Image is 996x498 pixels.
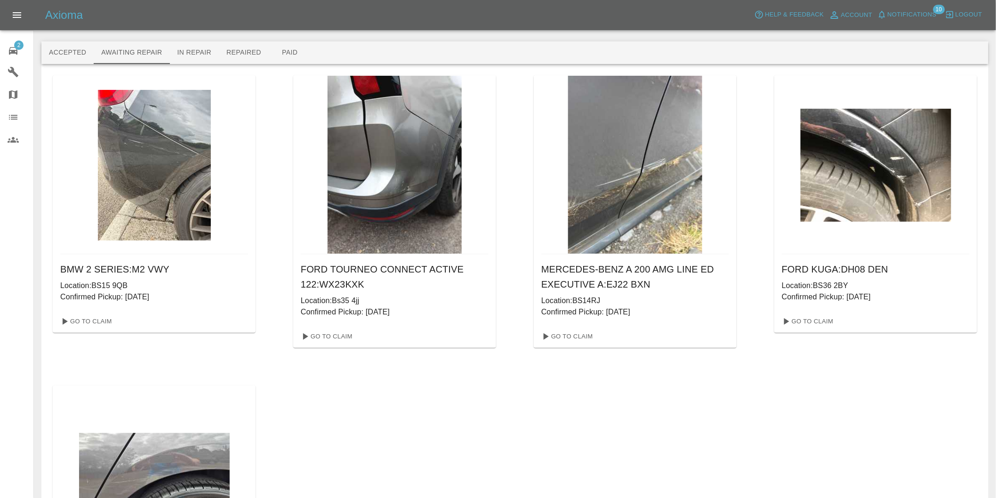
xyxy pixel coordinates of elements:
[301,295,489,306] p: Location: Bs35 4jj
[752,8,826,22] button: Help & Feedback
[956,9,982,20] span: Logout
[943,8,985,22] button: Logout
[219,41,269,64] button: Repaired
[60,280,248,291] p: Location: BS15 9QB
[269,41,311,64] button: Paid
[875,8,939,22] button: Notifications
[301,306,489,318] p: Confirmed Pickup: [DATE]
[888,9,937,20] span: Notifications
[60,291,248,303] p: Confirmed Pickup: [DATE]
[14,40,24,50] span: 2
[841,10,873,21] span: Account
[782,280,970,291] p: Location: BS36 2BY
[827,8,875,23] a: Account
[782,262,970,277] h6: FORD KUGA : DH08 DEN
[170,41,219,64] button: In Repair
[538,329,595,344] a: Go To Claim
[782,291,970,303] p: Confirmed Pickup: [DATE]
[765,9,824,20] span: Help & Feedback
[60,262,248,277] h6: BMW 2 SERIES : M2 VWY
[6,4,28,26] button: Open drawer
[933,5,945,14] span: 10
[541,295,729,306] p: Location: BS14RJ
[94,41,169,64] button: Awaiting Repair
[41,41,94,64] button: Accepted
[541,262,729,292] h6: MERCEDES-BENZ A 200 AMG LINE ED EXECUTIVE A : EJ22 BXN
[541,306,729,318] p: Confirmed Pickup: [DATE]
[297,329,355,344] a: Go To Claim
[45,8,83,23] h5: Axioma
[301,262,489,292] h6: FORD TOURNEO CONNECT ACTIVE 122 : WX23KXK
[778,314,836,329] a: Go To Claim
[56,314,114,329] a: Go To Claim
